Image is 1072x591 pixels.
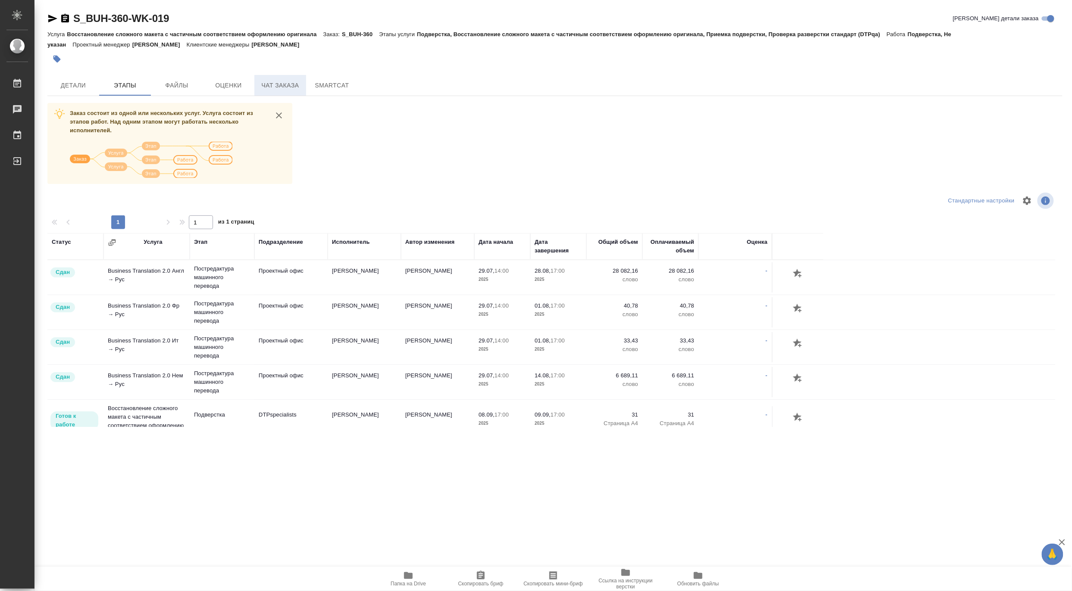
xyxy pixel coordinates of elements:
[311,80,353,91] span: SmartCat
[60,13,70,24] button: Скопировать ссылку
[495,411,509,418] p: 17:00
[401,367,474,397] td: [PERSON_NAME]
[254,297,328,327] td: Проектный офис
[379,31,417,37] p: Этапы услуги
[591,380,638,389] p: слово
[791,302,806,316] button: Добавить оценку
[766,411,768,418] a: -
[56,338,70,346] p: Сдан
[479,302,495,309] p: 29.07,
[766,268,768,274] a: -
[591,336,638,345] p: 33,43
[766,302,768,309] a: -
[535,238,582,255] div: Дата завершения
[479,411,495,418] p: 08.09,
[132,41,187,48] p: [PERSON_NAME]
[953,14,1039,23] span: [PERSON_NAME] детали заказа
[495,337,509,344] p: 14:00
[791,267,806,281] button: Добавить оценку
[1038,193,1056,209] span: Посмотреть информацию
[591,275,638,284] p: слово
[47,13,58,24] button: Скопировать ссылку для ЯМессенджера
[194,334,250,360] p: Постредактура машинного перевода
[479,268,495,274] p: 29.07,
[647,380,694,389] p: слово
[144,238,162,246] div: Услуга
[194,264,250,290] p: Постредактура машинного перевода
[479,419,526,428] p: 2025
[405,238,455,246] div: Автор изменения
[479,337,495,344] p: 29.07,
[254,262,328,292] td: Проектный офис
[535,345,582,354] p: 2025
[1017,190,1038,211] span: Настроить таблицу
[328,297,401,327] td: [PERSON_NAME]
[323,31,342,37] p: Заказ:
[887,31,908,37] p: Работа
[328,406,401,436] td: [PERSON_NAME]
[747,238,768,246] div: Оценка
[67,31,323,37] p: Восстановление сложного макета с частичным соответствием оформлению оригинала
[401,406,474,436] td: [PERSON_NAME]
[535,302,551,309] p: 01.08,
[791,411,806,425] button: Добавить оценку
[56,268,70,277] p: Сдан
[401,332,474,362] td: [PERSON_NAME]
[591,411,638,419] p: 31
[56,412,93,429] p: Готов к работе
[535,337,551,344] p: 01.08,
[535,268,551,274] p: 28.08,
[208,80,249,91] span: Оценки
[479,345,526,354] p: 2025
[156,80,197,91] span: Файлы
[647,267,694,275] p: 28 082,16
[591,345,638,354] p: слово
[103,262,190,292] td: Business Translation 2.0 Англ → Рус
[591,371,638,380] p: 6 689,11
[70,110,253,134] span: Заказ состоит из одной или нескольких услуг. Услуга состоит из этапов работ. Над одним этапом мог...
[194,238,207,246] div: Этап
[591,310,638,319] p: слово
[647,302,694,310] p: 40,78
[479,310,526,319] p: 2025
[328,367,401,397] td: [PERSON_NAME]
[401,297,474,327] td: [PERSON_NAME]
[535,380,582,389] p: 2025
[791,336,806,351] button: Добавить оценку
[103,332,190,362] td: Business Translation 2.0 Ит → Рус
[647,345,694,354] p: слово
[766,337,768,344] a: -
[647,238,694,255] div: Оплачиваемый объем
[328,262,401,292] td: [PERSON_NAME]
[599,238,638,246] div: Общий объем
[401,262,474,292] td: [PERSON_NAME]
[551,302,565,309] p: 17:00
[647,275,694,284] p: слово
[766,372,768,379] a: -
[647,310,694,319] p: слово
[1042,544,1063,565] button: 🙏
[52,238,71,246] div: Статус
[647,411,694,419] p: 31
[417,31,887,37] p: Подверстка, Восстановление сложного макета с частичным соответствием оформлению оригинала, Приемк...
[194,369,250,395] p: Постредактура машинного перевода
[479,238,513,246] div: Дата начала
[194,299,250,325] p: Постредактура машинного перевода
[647,419,694,428] p: Страница А4
[1045,545,1060,563] span: 🙏
[53,80,94,91] span: Детали
[647,371,694,380] p: 6 689,11
[535,275,582,284] p: 2025
[103,367,190,397] td: Business Translation 2.0 Нем → Рус
[535,411,551,418] p: 09.09,
[946,194,1017,208] div: split button
[551,268,565,274] p: 17:00
[47,50,66,68] button: Добавить тэг
[103,400,190,443] td: Восстановление сложного макета с частичным соответствием оформлению оригинала Не указан
[254,406,328,436] td: DTPspecialists
[791,371,806,386] button: Добавить оценку
[495,268,509,274] p: 14:00
[551,337,565,344] p: 17:00
[332,238,370,246] div: Исполнитель
[647,336,694,345] p: 33,43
